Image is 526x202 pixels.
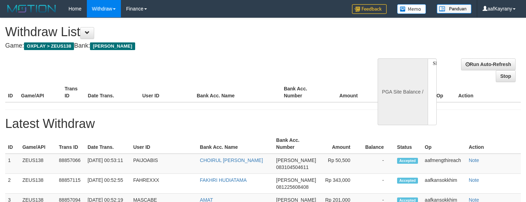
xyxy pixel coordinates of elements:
[5,117,521,131] h1: Latest Withdraw
[276,157,316,163] span: [PERSON_NAME]
[321,134,361,154] th: Amount
[200,157,263,163] a: CHOIRUL [PERSON_NAME]
[397,158,418,164] span: Accepted
[90,42,135,50] span: [PERSON_NAME]
[130,134,197,154] th: User ID
[461,58,516,70] a: Run Auto-Refresh
[19,154,56,174] td: ZEUS138
[85,154,130,174] td: [DATE] 00:53:11
[85,174,130,194] td: [DATE] 00:52:55
[56,174,85,194] td: 88857115
[352,4,387,14] img: Feedback.jpg
[5,25,344,39] h1: Withdraw List
[455,82,521,102] th: Action
[361,174,394,194] td: -
[397,178,418,184] span: Accepted
[437,4,471,14] img: panduan.png
[321,154,361,174] td: Rp 50,500
[130,154,197,174] td: PAIJOABIS
[194,82,281,102] th: Bank Acc. Name
[5,82,18,102] th: ID
[394,134,422,154] th: Status
[378,58,428,125] div: PGA Site Balance /
[5,174,19,194] td: 2
[422,174,466,194] td: aafkansokkhim
[62,82,85,102] th: Trans ID
[276,184,309,190] span: 081225608408
[85,82,140,102] th: Date Trans.
[273,134,321,154] th: Bank Acc. Number
[422,154,466,174] td: aafmengthireach
[85,134,130,154] th: Date Trans.
[469,177,479,183] a: Note
[466,134,521,154] th: Action
[19,134,56,154] th: Game/API
[368,82,408,102] th: Balance
[140,82,194,102] th: User ID
[397,4,426,14] img: Button%20Memo.svg
[56,134,85,154] th: Trans ID
[496,70,516,82] a: Stop
[434,82,455,102] th: Op
[130,174,197,194] td: FAHREXXX
[324,82,368,102] th: Amount
[276,177,316,183] span: [PERSON_NAME]
[19,174,56,194] td: ZEUS138
[5,3,58,14] img: MOTION_logo.png
[200,177,247,183] a: FAKHRI HUDIATAMA
[422,134,466,154] th: Op
[5,134,19,154] th: ID
[197,134,273,154] th: Bank Acc. Name
[321,174,361,194] td: Rp 343,000
[276,164,309,170] span: 083104504611
[18,82,62,102] th: Game/API
[56,154,85,174] td: 88857066
[24,42,74,50] span: OXPLAY > ZEUS138
[469,157,479,163] a: Note
[5,42,344,49] h4: Game: Bank:
[361,154,394,174] td: -
[361,134,394,154] th: Balance
[5,154,19,174] td: 1
[281,82,324,102] th: Bank Acc. Number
